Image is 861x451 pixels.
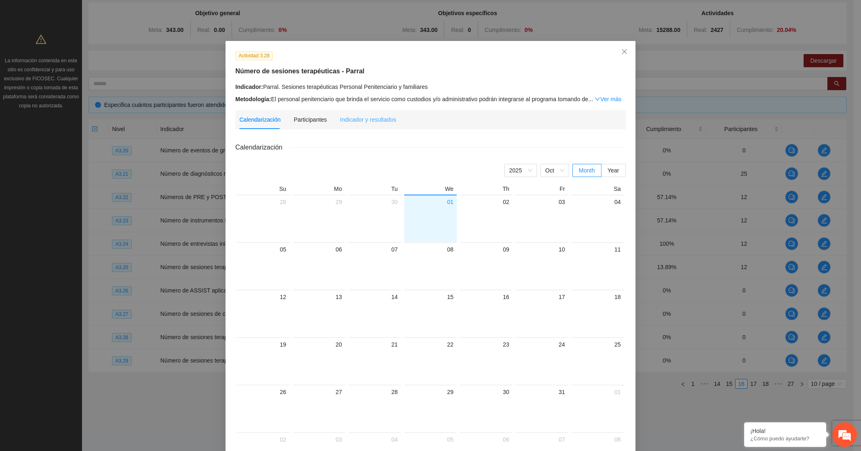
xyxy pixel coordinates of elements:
td: 2025-10-24 [514,337,570,385]
span: Estamos en línea. [48,109,113,192]
div: 12 [240,292,286,302]
div: 27 [296,387,342,397]
td: 2025-10-19 [235,337,291,385]
div: 31 [519,387,565,397]
td: 2025-10-13 [291,290,347,337]
div: 15 [408,292,453,302]
div: 05 [408,435,453,444]
div: 26 [240,387,286,397]
div: 06 [463,435,509,444]
div: 23 [463,340,509,349]
td: 2025-10-20 [291,337,347,385]
th: Mo [291,185,347,195]
div: 21 [352,340,398,349]
div: Participantes [294,115,327,124]
div: 09 [463,245,509,254]
td: 2025-10-26 [235,385,291,432]
td: 2025-09-30 [347,195,403,242]
span: Month [579,167,595,174]
td: 2025-10-14 [347,290,403,337]
div: El personal penitenciario que brinda el servicio como custodios y/o administrativo podrán integra... [235,95,626,104]
div: 04 [575,197,621,207]
div: 19 [240,340,286,349]
span: close [621,48,628,55]
th: Su [235,185,291,195]
span: Year [608,167,619,174]
div: 04 [352,435,398,444]
h5: Número de sesiones terapéuticas - Parral [235,66,626,76]
span: down [594,96,600,102]
td: 2025-10-21 [347,337,403,385]
a: Expand [594,96,621,102]
div: 30 [352,197,398,207]
strong: Metodología: [235,96,271,102]
div: 29 [296,197,342,207]
td: 2025-10-07 [347,242,403,290]
div: 24 [519,340,565,349]
div: 16 [463,292,509,302]
div: 28 [240,197,286,207]
td: 2025-10-11 [570,242,626,290]
div: 10 [519,245,565,254]
span: 2025 [509,164,532,177]
td: 2025-10-06 [291,242,347,290]
div: 20 [296,340,342,349]
p: ¿Cómo puedo ayudarte? [750,435,820,442]
td: 2025-10-09 [458,242,514,290]
div: 17 [519,292,565,302]
td: 2025-10-23 [458,337,514,385]
div: 05 [240,245,286,254]
td: 2025-10-05 [235,242,291,290]
th: Fr [514,185,570,195]
div: 03 [296,435,342,444]
button: Close [613,41,635,63]
div: Minimizar ventana de chat en vivo [134,4,154,24]
div: 08 [575,435,621,444]
td: 2025-10-31 [514,385,570,432]
div: 13 [296,292,342,302]
div: 11 [575,245,621,254]
div: 30 [463,387,509,397]
td: 2025-10-30 [458,385,514,432]
td: 2025-10-27 [291,385,347,432]
div: 07 [352,245,398,254]
td: 2025-09-28 [235,195,291,242]
div: 06 [296,245,342,254]
td: 2025-10-28 [347,385,403,432]
span: Oct [545,164,564,177]
strong: Indicador: [235,84,263,90]
div: 29 [408,387,453,397]
div: 22 [408,340,453,349]
td: 2025-11-01 [570,385,626,432]
div: 18 [575,292,621,302]
div: 01 [408,197,453,207]
div: 28 [352,387,398,397]
textarea: Escriba su mensaje y pulse “Intro” [4,224,156,252]
div: 03 [519,197,565,207]
td: 2025-10-03 [514,195,570,242]
td: 2025-10-01 [403,195,458,242]
td: 2025-10-08 [403,242,458,290]
td: 2025-10-02 [458,195,514,242]
div: Chatee con nosotros ahora [43,42,138,52]
td: 2025-10-16 [458,290,514,337]
div: Parral. Sesiones terapéuticas Personal Penitenciario y familiares [235,82,626,91]
td: 2025-10-04 [570,195,626,242]
div: ¡Hola! [750,428,820,434]
td: 2025-10-17 [514,290,570,337]
div: Indicador y resultados [340,115,396,124]
td: 2025-10-12 [235,290,291,337]
td: 2025-10-10 [514,242,570,290]
div: 02 [463,197,509,207]
th: Sa [570,185,626,195]
th: Th [458,185,514,195]
span: Calendarización [235,142,289,152]
div: 02 [240,435,286,444]
td: 2025-10-25 [570,337,626,385]
td: 2025-09-29 [291,195,347,242]
div: 01 [575,387,621,397]
th: We [403,185,458,195]
div: 07 [519,435,565,444]
span: Actividad 3.28 [235,51,273,60]
td: 2025-10-18 [570,290,626,337]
